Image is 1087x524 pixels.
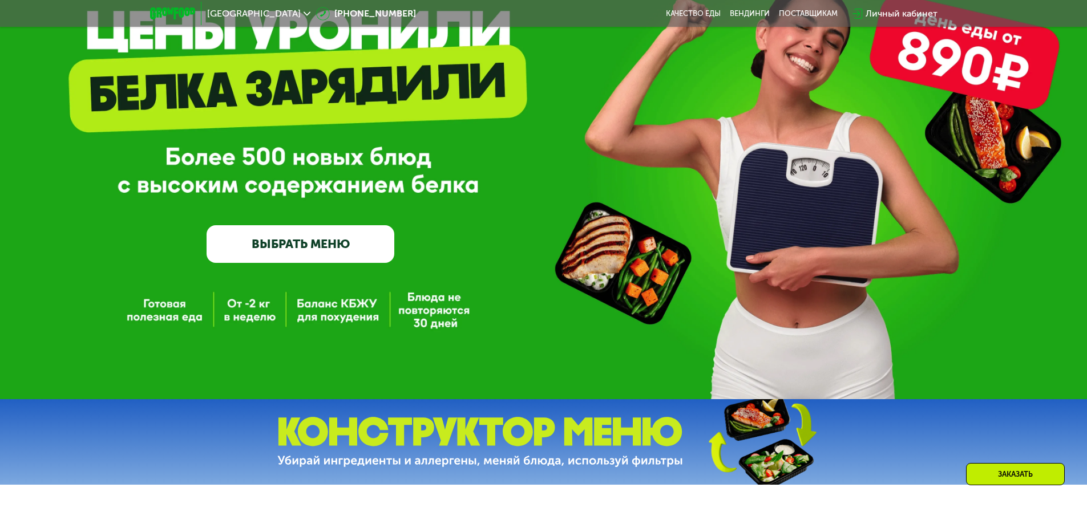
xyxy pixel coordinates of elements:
[207,9,301,18] span: [GEOGRAPHIC_DATA]
[866,7,938,21] div: Личный кабинет
[666,9,721,18] a: Качество еды
[779,9,838,18] div: поставщикам
[730,9,770,18] a: Вендинги
[207,225,394,263] a: ВЫБРАТЬ МЕНЮ
[316,7,416,21] a: [PHONE_NUMBER]
[966,463,1065,485] div: Заказать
